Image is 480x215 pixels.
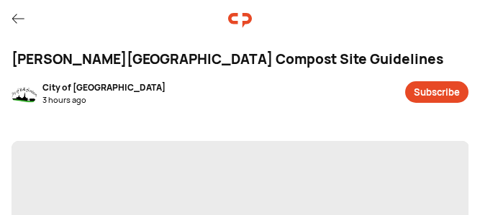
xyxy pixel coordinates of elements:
[12,49,468,70] div: [PERSON_NAME][GEOGRAPHIC_DATA] Compost Site Guidelines
[405,81,468,103] button: Subscribe
[42,94,166,106] div: 3 hours ago
[228,9,252,32] img: logo
[42,81,166,94] div: City of [GEOGRAPHIC_DATA]
[12,81,37,106] img: resizeImage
